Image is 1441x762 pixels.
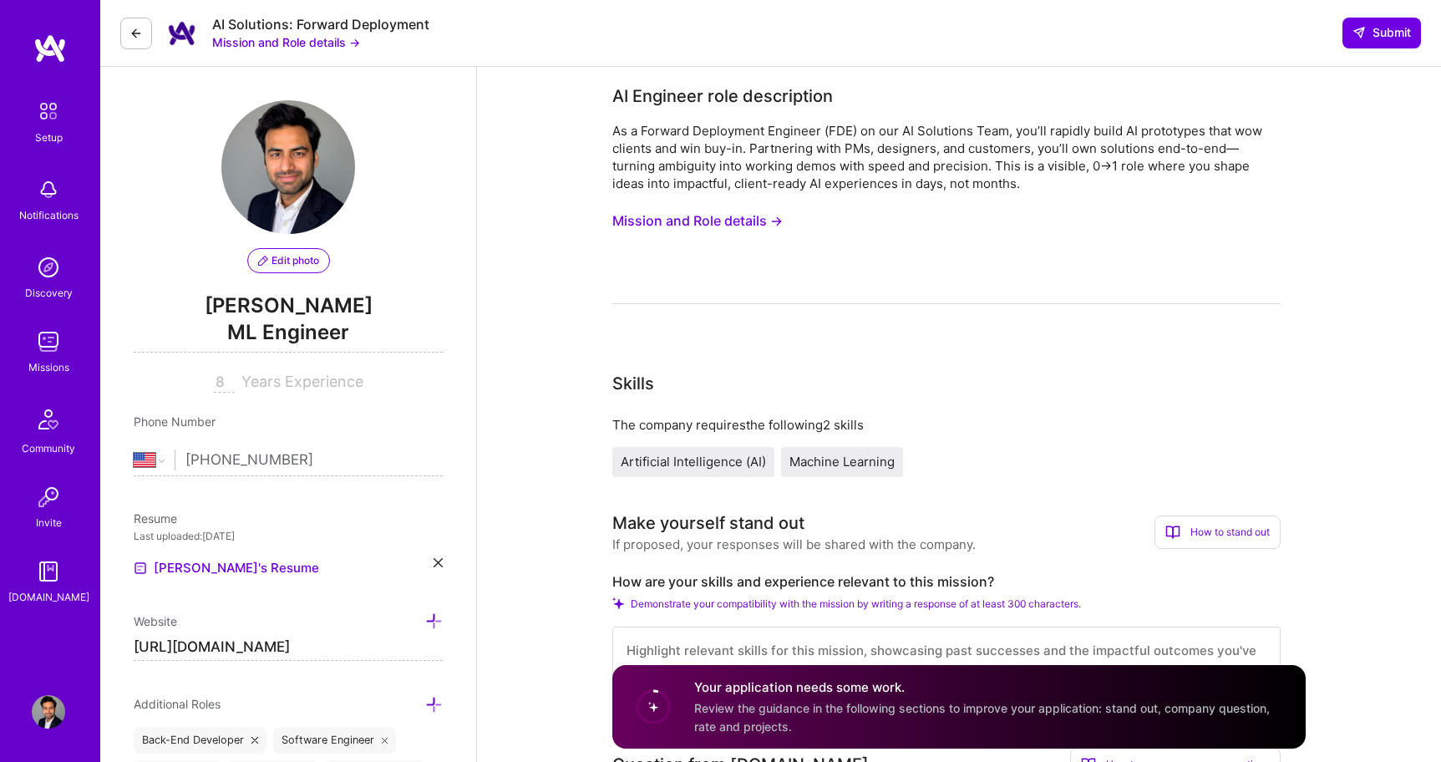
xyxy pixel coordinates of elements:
span: Phone Number [134,414,216,429]
img: User Avatar [32,695,65,729]
h4: Your application needs some work. [694,679,1286,697]
span: Website [134,614,177,628]
button: Edit photo [247,248,330,273]
img: setup [31,94,66,129]
div: Last uploaded: [DATE] [134,527,443,545]
div: AI Engineer role description [612,84,833,109]
div: How to stand out [1154,516,1281,549]
div: As a Forward Deployment Engineer (FDE) on our AI Solutions Team, you’ll rapidly build AI prototyp... [612,122,1281,192]
img: Community [28,399,68,439]
span: Demonstrate your compatibility with the mission by writing a response of at least 300 characters. [631,597,1081,610]
div: Setup [35,129,63,146]
div: Community [22,439,75,457]
div: Back-End Developer [134,727,266,754]
span: ML Engineer [134,318,443,353]
img: Company Logo [165,17,199,50]
span: Resume [134,511,177,526]
span: Edit photo [258,253,319,268]
i: icon LeftArrowDark [129,27,143,40]
input: XX [214,373,235,393]
div: Software Engineer [273,727,397,754]
div: Skills [612,371,654,396]
div: Invite [36,514,62,531]
i: icon Close [251,737,258,744]
button: Mission and Role details → [212,33,360,51]
div: The company requires the following 2 skills [612,416,1281,434]
img: discovery [32,251,65,284]
span: Years Experience [241,373,363,390]
img: Resume [134,561,147,575]
i: icon SendLight [1352,26,1366,39]
i: icon PencilPurple [258,256,268,266]
div: [DOMAIN_NAME] [8,588,89,606]
input: http://... [134,634,443,661]
i: icon Close [382,737,388,744]
span: Artificial Intelligence (AI) [621,454,766,470]
i: icon BookOpen [1165,525,1180,540]
label: How are your skills and experience relevant to this mission? [612,573,1281,591]
button: Mission and Role details → [612,206,783,236]
a: [PERSON_NAME]'s Resume [134,558,319,578]
div: AI Solutions: Forward Deployment [212,16,429,33]
img: User Avatar [221,100,355,234]
span: Additional Roles [134,697,221,711]
span: Review the guidance in the following sections to improve your application: stand out, company que... [694,702,1270,734]
img: teamwork [32,325,65,358]
div: If proposed, your responses will be shared with the company. [612,536,976,553]
div: Discovery [25,284,73,302]
i: icon Close [434,558,443,567]
span: [PERSON_NAME] [134,293,443,318]
span: Submit [1352,24,1411,41]
div: Missions [28,358,69,376]
img: Invite [32,480,65,514]
input: +1 (000) 000-0000 [185,436,443,485]
button: Submit [1342,18,1421,48]
span: Machine Learning [789,454,895,470]
img: logo [33,33,67,63]
div: Notifications [19,206,79,224]
div: Make yourself stand out [612,511,804,536]
i: Check [612,597,624,609]
a: User Avatar [28,695,69,729]
img: guide book [32,555,65,588]
img: bell [32,173,65,206]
